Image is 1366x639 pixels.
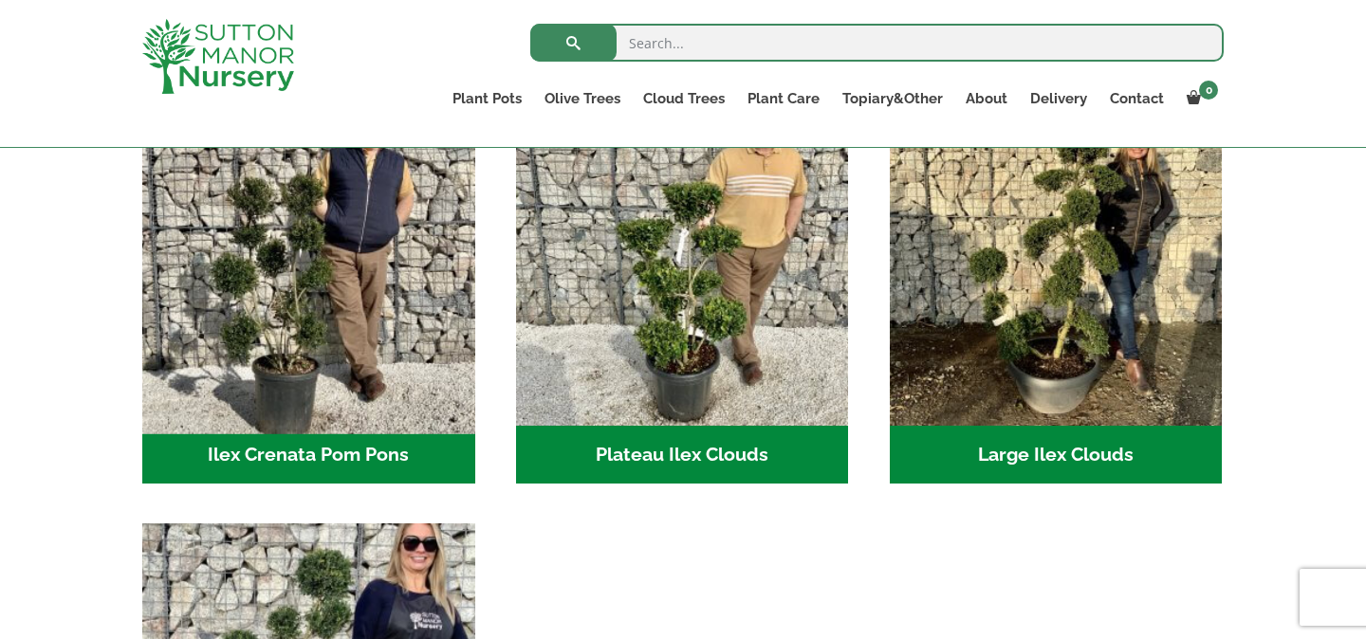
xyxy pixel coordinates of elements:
a: Topiary&Other [831,85,954,112]
img: logo [142,19,294,94]
img: Ilex Crenata Pom Pons [134,84,483,433]
a: Plant Care [736,85,831,112]
a: 0 [1175,85,1224,112]
img: Plateau Ilex Clouds [516,93,849,426]
a: Delivery [1019,85,1098,112]
h2: Ilex Crenata Pom Pons [142,426,475,484]
a: Visit product category Ilex Crenata Pom Pons [142,93,475,484]
h2: Large Ilex Clouds [890,426,1223,484]
a: Visit product category Plateau Ilex Clouds [516,93,849,484]
a: Visit product category Large Ilex Clouds [890,93,1223,484]
a: Cloud Trees [632,85,736,112]
input: Search... [530,24,1224,62]
a: Contact [1098,85,1175,112]
h2: Plateau Ilex Clouds [516,426,849,484]
span: 0 [1199,81,1218,100]
a: Olive Trees [533,85,632,112]
a: About [954,85,1019,112]
img: Large Ilex Clouds [890,93,1223,426]
a: Plant Pots [441,85,533,112]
